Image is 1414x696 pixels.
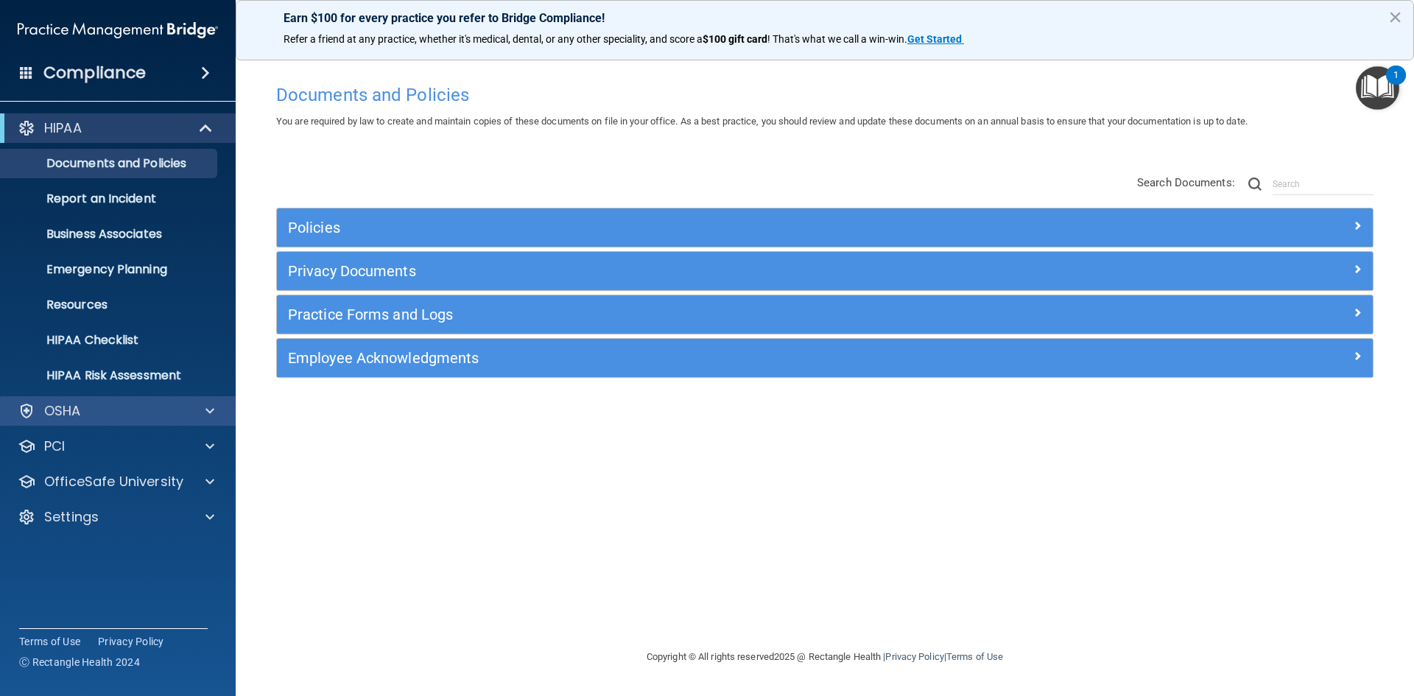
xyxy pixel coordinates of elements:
p: Settings [44,508,99,526]
a: Privacy Policy [885,651,943,662]
p: Earn $100 for every practice you refer to Bridge Compliance! [284,11,1366,25]
h5: Privacy Documents [288,263,1088,279]
a: Settings [18,508,214,526]
p: OfficeSafe University [44,473,183,491]
span: You are required by law to create and maintain copies of these documents on file in your office. ... [276,116,1248,127]
img: PMB logo [18,15,218,45]
div: Copyright © All rights reserved 2025 @ Rectangle Health | | [556,633,1094,681]
a: Privacy Policy [98,634,164,649]
p: Resources [10,298,211,312]
a: OSHA [18,402,214,420]
a: Policies [288,216,1362,239]
p: PCI [44,437,65,455]
a: Get Started [907,33,964,45]
p: HIPAA [44,119,82,137]
h5: Practice Forms and Logs [288,306,1088,323]
h5: Employee Acknowledgments [288,350,1088,366]
p: Emergency Planning [10,262,211,277]
span: ! That's what we call a win-win. [767,33,907,45]
span: Refer a friend at any practice, whether it's medical, dental, or any other speciality, and score a [284,33,703,45]
a: HIPAA [18,119,214,137]
p: Documents and Policies [10,156,211,171]
button: Open Resource Center, 1 new notification [1356,66,1399,110]
h4: Documents and Policies [276,85,1373,105]
h4: Compliance [43,63,146,83]
span: Ⓒ Rectangle Health 2024 [19,655,140,669]
p: Business Associates [10,227,211,242]
img: ic-search.3b580494.png [1248,177,1262,191]
a: OfficeSafe University [18,473,214,491]
input: Search [1273,173,1373,195]
button: Close [1388,5,1402,29]
div: 1 [1393,75,1399,94]
p: Report an Incident [10,191,211,206]
h5: Policies [288,219,1088,236]
a: Practice Forms and Logs [288,303,1362,326]
a: Employee Acknowledgments [288,346,1362,370]
span: Search Documents: [1137,176,1235,189]
p: HIPAA Risk Assessment [10,368,211,383]
strong: $100 gift card [703,33,767,45]
a: PCI [18,437,214,455]
p: OSHA [44,402,81,420]
a: Terms of Use [19,634,80,649]
a: Terms of Use [946,651,1003,662]
a: Privacy Documents [288,259,1362,283]
strong: Get Started [907,33,962,45]
p: HIPAA Checklist [10,333,211,348]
